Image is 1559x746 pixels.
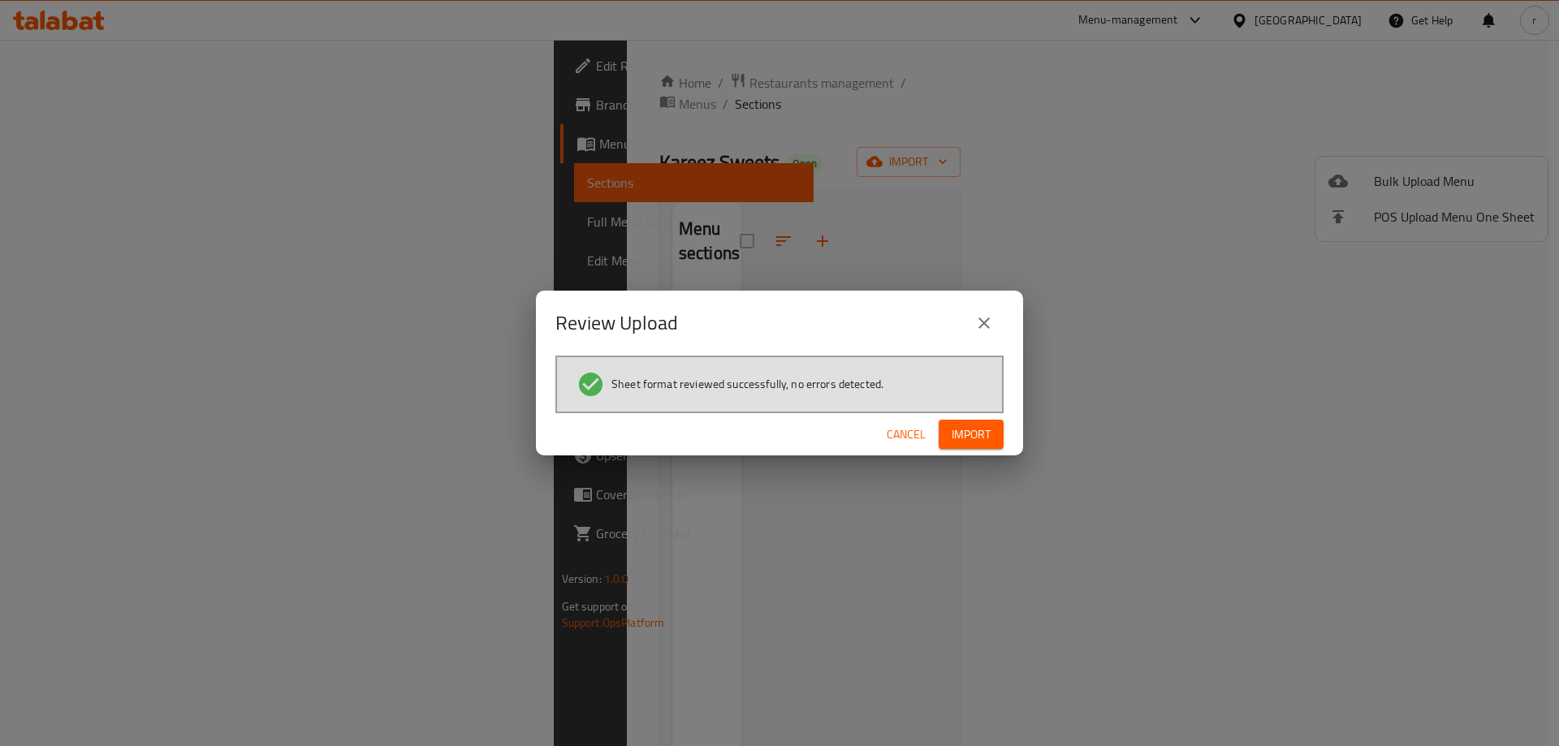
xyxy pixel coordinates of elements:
[887,425,926,445] span: Cancel
[555,310,678,336] h2: Review Upload
[965,304,1004,343] button: close
[611,376,883,392] span: Sheet format reviewed successfully, no errors detected.
[952,425,991,445] span: Import
[880,420,932,450] button: Cancel
[939,420,1004,450] button: Import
